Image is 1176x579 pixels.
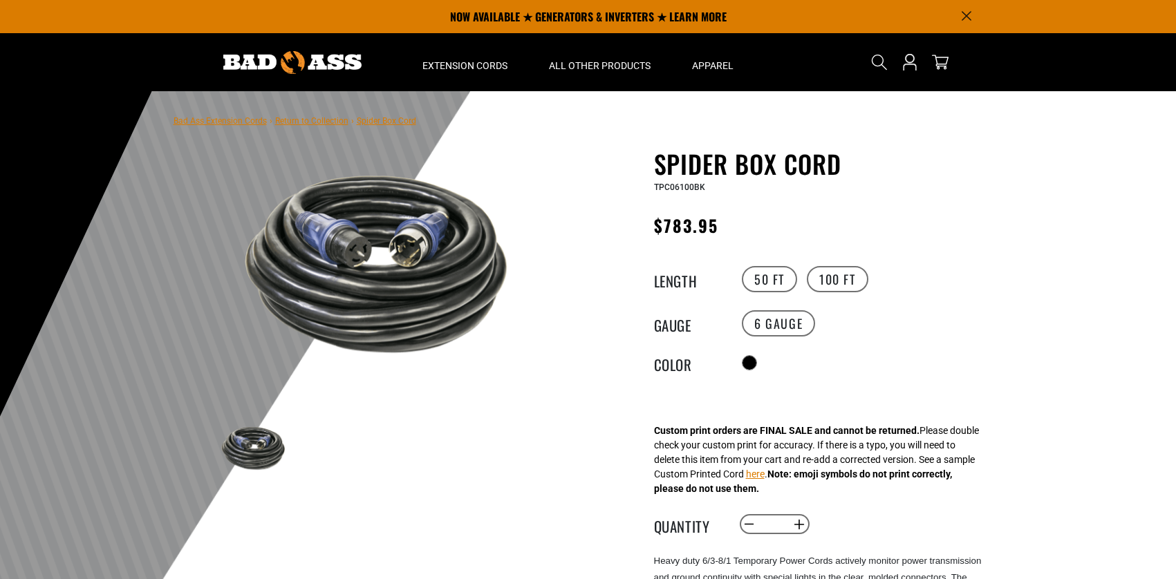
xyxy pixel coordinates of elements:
strong: Note: emoji symbols do not print correctly, please do not use them. [654,468,952,494]
img: black [214,421,295,475]
summary: Apparel [671,33,754,91]
label: 50 FT [742,266,797,292]
legend: Color [654,354,723,372]
nav: breadcrumbs [174,112,416,129]
span: Extension Cords [422,59,507,72]
a: Return to Collection [275,116,348,126]
strong: Custom print orders are FINAL SALE and cannot be returned. [654,425,920,436]
summary: Search [868,51,890,73]
label: Quantity [654,515,723,533]
a: Bad Ass Extension Cords [174,116,267,126]
summary: Extension Cords [402,33,528,91]
div: Please double check your custom print for accuracy. If there is a typo, you will need to delete t... [654,424,979,496]
legend: Length [654,270,723,288]
span: All Other Products [549,59,651,72]
legend: Gauge [654,314,723,332]
h1: Spider Box Cord [654,149,993,178]
span: Apparel [692,59,734,72]
img: Bad Ass Extension Cords [223,51,362,74]
button: here [746,467,765,482]
span: › [270,116,272,126]
span: $783.95 [654,213,719,238]
img: black [214,152,548,374]
span: Spider Box Cord [357,116,416,126]
label: 6 Gauge [742,310,815,336]
summary: All Other Products [528,33,671,91]
span: TPC06100BK [654,182,705,192]
label: 100 FT [807,266,868,292]
span: › [351,116,354,126]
